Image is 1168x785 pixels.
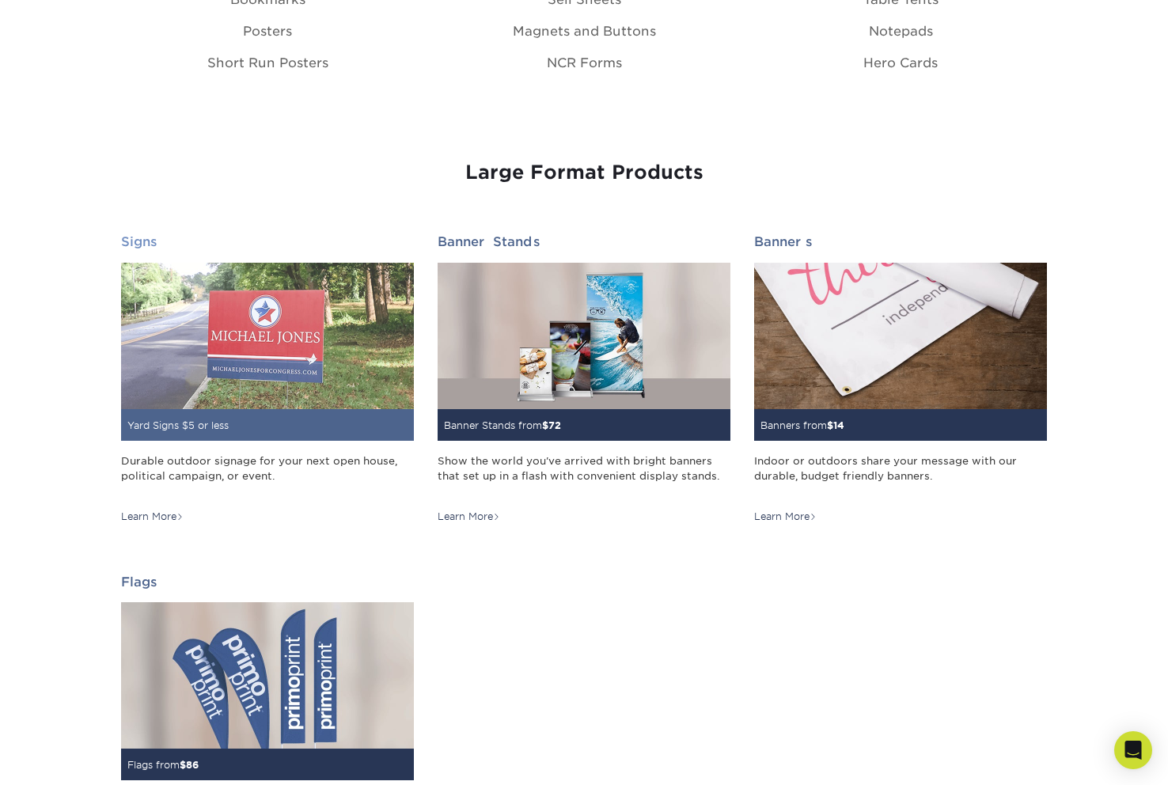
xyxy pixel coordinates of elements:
h2: Banners [754,234,1047,249]
a: NCR Forms [547,55,622,70]
span: $ [827,419,833,431]
iframe: Google Customer Reviews [4,737,135,779]
span: 72 [548,419,561,431]
span: 86 [186,759,199,771]
div: Indoor or outdoors share your message with our durable, budget friendly banners. [754,453,1047,499]
div: Durable outdoor signage for your next open house, political campaign, or event. [121,453,414,499]
div: Learn More [121,510,184,524]
h2: Flags [121,575,414,590]
small: Banners from [760,419,844,431]
span: $ [542,419,548,431]
h3: Large Format Products [121,161,1047,184]
div: Open Intercom Messenger [1114,731,1152,769]
h2: Banner Stands [438,234,730,249]
img: Flags [121,602,414,749]
a: Banners Banners from$14 Indoor or outdoors share your message with our durable, budget friendly b... [754,234,1047,523]
span: $ [180,759,186,771]
a: Notepads [869,24,933,39]
a: Signs Yard Signs $5 or less Durable outdoor signage for your next open house, political campaign,... [121,234,414,523]
div: Show the world you've arrived with bright banners that set up in a flash with convenient display ... [438,453,730,499]
a: Posters [243,24,292,39]
a: Short Run Posters [207,55,328,70]
a: Banner Stands Banner Stands from$72 Show the world you've arrived with bright banners that set up... [438,234,730,523]
h2: Signs [121,234,414,249]
small: Flags from [127,759,199,771]
small: Banner Stands from [444,419,561,431]
div: Learn More [754,510,817,524]
a: Hero Cards [863,55,938,70]
img: Banner Stands [438,263,730,409]
span: 14 [833,419,844,431]
div: Learn More [438,510,500,524]
a: Magnets and Buttons [513,24,656,39]
img: Banners [754,263,1047,409]
small: Yard Signs $5 or less [127,419,229,431]
img: Signs [121,263,414,409]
